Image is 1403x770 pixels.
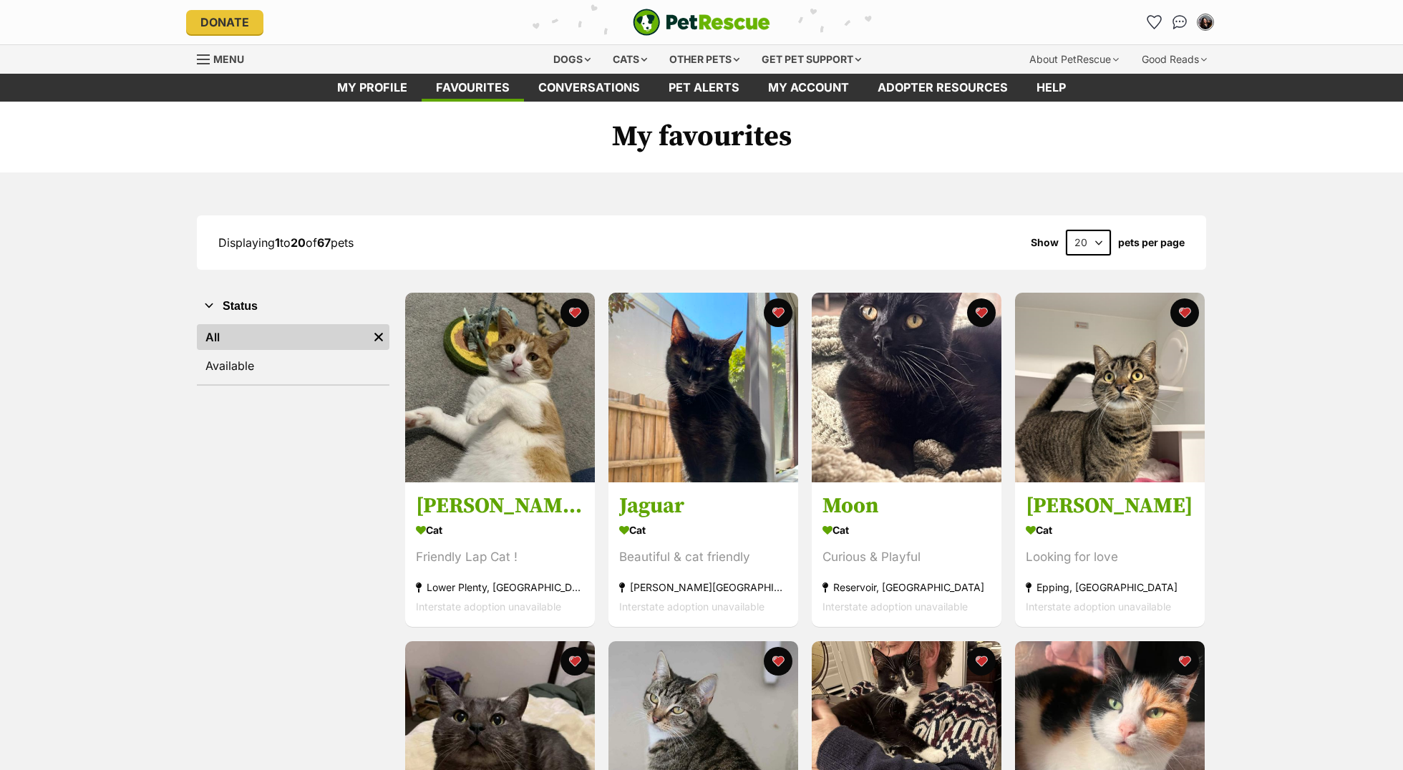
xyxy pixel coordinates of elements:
a: My account [754,74,863,102]
a: Conversations [1168,11,1191,34]
button: favourite [1170,298,1199,327]
span: Interstate adoption unavailable [619,601,764,613]
div: Cat [822,520,991,541]
div: Looking for love [1026,548,1194,567]
a: Pet alerts [654,74,754,102]
a: Adopter resources [863,74,1022,102]
h3: [PERSON_NAME] 🧡 [416,493,584,520]
h3: [PERSON_NAME] [1026,493,1194,520]
div: Good Reads [1132,45,1217,74]
h3: Moon [822,493,991,520]
img: Archie 🧡 [405,293,595,482]
a: Available [197,353,389,379]
a: Jaguar Cat Beautiful & cat friendly [PERSON_NAME][GEOGRAPHIC_DATA] Interstate adoption unavailabl... [608,482,798,628]
button: favourite [560,298,589,327]
button: My account [1194,11,1217,34]
div: Epping, [GEOGRAPHIC_DATA] [1026,578,1194,598]
a: Moon Cat Curious & Playful Reservoir, [GEOGRAPHIC_DATA] Interstate adoption unavailable favourite [812,482,1001,628]
a: Remove filter [368,324,389,350]
div: Beautiful & cat friendly [619,548,787,567]
a: Favourites [1142,11,1165,34]
div: Get pet support [752,45,871,74]
div: Dogs [543,45,601,74]
span: Interstate adoption unavailable [1026,601,1171,613]
button: favourite [764,298,792,327]
div: Cat [619,520,787,541]
a: My profile [323,74,422,102]
strong: 1 [275,235,280,250]
h3: Jaguar [619,493,787,520]
ul: Account quick links [1142,11,1217,34]
div: Friendly Lap Cat ! [416,548,584,567]
span: Show [1031,237,1059,248]
a: PetRescue [633,9,770,36]
div: Cats [603,45,657,74]
div: Reservoir, [GEOGRAPHIC_DATA] [822,578,991,598]
img: Jaguar [608,293,798,482]
div: About PetRescue [1019,45,1129,74]
span: Displaying to of pets [218,235,354,250]
img: chat-41dd97257d64d25036548639549fe6c8038ab92f7586957e7f3b1b290dea8141.svg [1173,15,1188,29]
div: Cat [416,520,584,541]
button: favourite [560,647,589,676]
a: [PERSON_NAME] Cat Looking for love Epping, [GEOGRAPHIC_DATA] Interstate adoption unavailable favo... [1015,482,1205,628]
a: Donate [186,10,263,34]
span: Interstate adoption unavailable [416,601,561,613]
a: All [197,324,368,350]
div: Cat [1026,520,1194,541]
img: Duong Do (Freya) profile pic [1198,15,1213,29]
span: Menu [213,53,244,65]
img: Moon [812,293,1001,482]
a: Menu [197,45,254,71]
div: Lower Plenty, [GEOGRAPHIC_DATA] [416,578,584,598]
label: pets per page [1118,237,1185,248]
button: favourite [967,647,996,676]
button: favourite [764,647,792,676]
img: logo-e224e6f780fb5917bec1dbf3a21bbac754714ae5b6737aabdf751b685950b380.svg [633,9,770,36]
div: Other pets [659,45,749,74]
button: favourite [1170,647,1199,676]
img: Tabatha [1015,293,1205,482]
span: Interstate adoption unavailable [822,601,968,613]
a: Help [1022,74,1080,102]
strong: 67 [317,235,331,250]
a: conversations [524,74,654,102]
button: favourite [967,298,996,327]
a: Favourites [422,74,524,102]
button: Status [197,297,389,316]
div: Status [197,321,389,384]
a: [PERSON_NAME] 🧡 Cat Friendly Lap Cat ! Lower Plenty, [GEOGRAPHIC_DATA] Interstate adoption unavai... [405,482,595,628]
div: [PERSON_NAME][GEOGRAPHIC_DATA] [619,578,787,598]
div: Curious & Playful [822,548,991,567]
strong: 20 [291,235,306,250]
